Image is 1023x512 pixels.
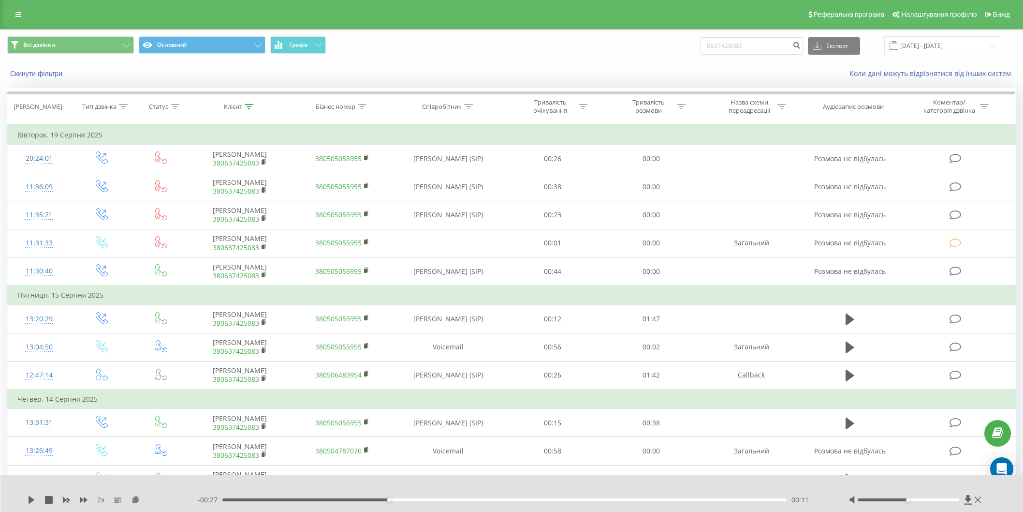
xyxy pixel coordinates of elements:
[849,69,1016,78] a: Коли дані можуть відрізнятися вiд інших систем
[503,333,602,361] td: 00:56
[393,437,503,465] td: Voicemail
[701,37,803,55] input: Пошук за номером
[503,173,602,201] td: 00:38
[316,103,355,111] div: Бізнес номер
[8,286,1016,305] td: П’ятниця, 15 Серпня 2025
[189,465,291,493] td: [PERSON_NAME]
[814,267,886,276] span: Розмова не відбулась
[701,465,803,493] td: Загальний
[315,182,362,191] a: 380505055955
[17,338,61,357] div: 13:04:50
[602,437,701,465] td: 00:00
[393,173,503,201] td: [PERSON_NAME] (SIP)
[393,465,503,493] td: [PERSON_NAME] (SIP)
[189,257,291,286] td: [PERSON_NAME]
[814,182,886,191] span: Розмова не відбулась
[701,229,803,257] td: Загальний
[213,243,259,252] a: 380637425083
[17,366,61,385] div: 12:47:14
[97,495,104,505] span: 2 x
[17,262,61,281] div: 11:30:40
[393,257,503,286] td: [PERSON_NAME] (SIP)
[393,333,503,361] td: Voicemail
[7,36,134,54] button: Всі дзвінки
[14,103,62,111] div: [PERSON_NAME]
[198,495,222,505] span: - 00:27
[602,465,701,493] td: 01:51
[701,361,803,390] td: Callback
[270,36,326,54] button: Графік
[17,178,61,196] div: 11:36:09
[289,42,308,48] span: Графік
[602,173,701,201] td: 00:00
[525,98,576,115] div: Тривалість очікування
[814,11,885,18] span: Реферальна програма
[17,149,61,168] div: 20:24:01
[213,158,259,167] a: 380637425083
[387,498,391,502] div: Accessibility label
[17,310,61,329] div: 13:20:29
[602,229,701,257] td: 00:00
[503,229,602,257] td: 00:01
[315,267,362,276] a: 380505055955
[814,446,886,455] span: Розмова не відбулась
[623,98,674,115] div: Тривалість розмови
[422,103,462,111] div: Співробітник
[8,125,1016,145] td: Вівторок, 19 Серпня 2025
[315,238,362,247] a: 380505055955
[906,498,910,502] div: Accessibility label
[315,154,362,163] a: 380505055955
[17,413,61,432] div: 13:31:31
[224,103,242,111] div: Клієнт
[393,201,503,229] td: [PERSON_NAME] (SIP)
[213,318,259,328] a: 380637425083
[213,186,259,196] a: 380637425083
[17,470,61,489] div: 12:52:26
[503,465,602,493] td: 00:04
[791,495,809,505] span: 00:11
[189,145,291,173] td: [PERSON_NAME]
[393,145,503,173] td: [PERSON_NAME] (SIP)
[701,437,803,465] td: Загальний
[393,361,503,390] td: [PERSON_NAME] (SIP)
[723,98,775,115] div: Назва схеми переадресації
[315,210,362,219] a: 380505055955
[17,206,61,225] div: 11:35:21
[814,238,886,247] span: Розмова не відбулась
[503,437,602,465] td: 00:58
[901,11,977,18] span: Налаштування профілю
[189,173,291,201] td: [PERSON_NAME]
[315,370,362,379] a: 380506483954
[189,409,291,437] td: [PERSON_NAME]
[503,361,602,390] td: 00:26
[189,229,291,257] td: [PERSON_NAME]
[189,305,291,333] td: [PERSON_NAME]
[602,361,701,390] td: 01:42
[7,69,67,78] button: Скинути фільтри
[823,103,884,111] div: Аудіозапис розмови
[503,257,602,286] td: 00:44
[814,154,886,163] span: Розмова не відбулась
[808,37,860,55] button: Експорт
[503,145,602,173] td: 00:26
[189,361,291,390] td: [PERSON_NAME]
[213,346,259,356] a: 380637425083
[23,41,55,49] span: Всі дзвінки
[82,103,117,111] div: Тип дзвінка
[213,375,259,384] a: 380637425083
[814,210,886,219] span: Розмова не відбулась
[503,409,602,437] td: 00:15
[17,234,61,253] div: 11:31:33
[8,390,1016,409] td: Четвер, 14 Серпня 2025
[149,103,168,111] div: Статус
[602,201,701,229] td: 00:00
[602,145,701,173] td: 00:00
[503,305,602,333] td: 00:12
[393,305,503,333] td: [PERSON_NAME] (SIP)
[189,333,291,361] td: [PERSON_NAME]
[602,305,701,333] td: 01:47
[993,11,1010,18] span: Вихід
[189,201,291,229] td: [PERSON_NAME]
[315,314,362,323] a: 380505055955
[602,409,701,437] td: 00:38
